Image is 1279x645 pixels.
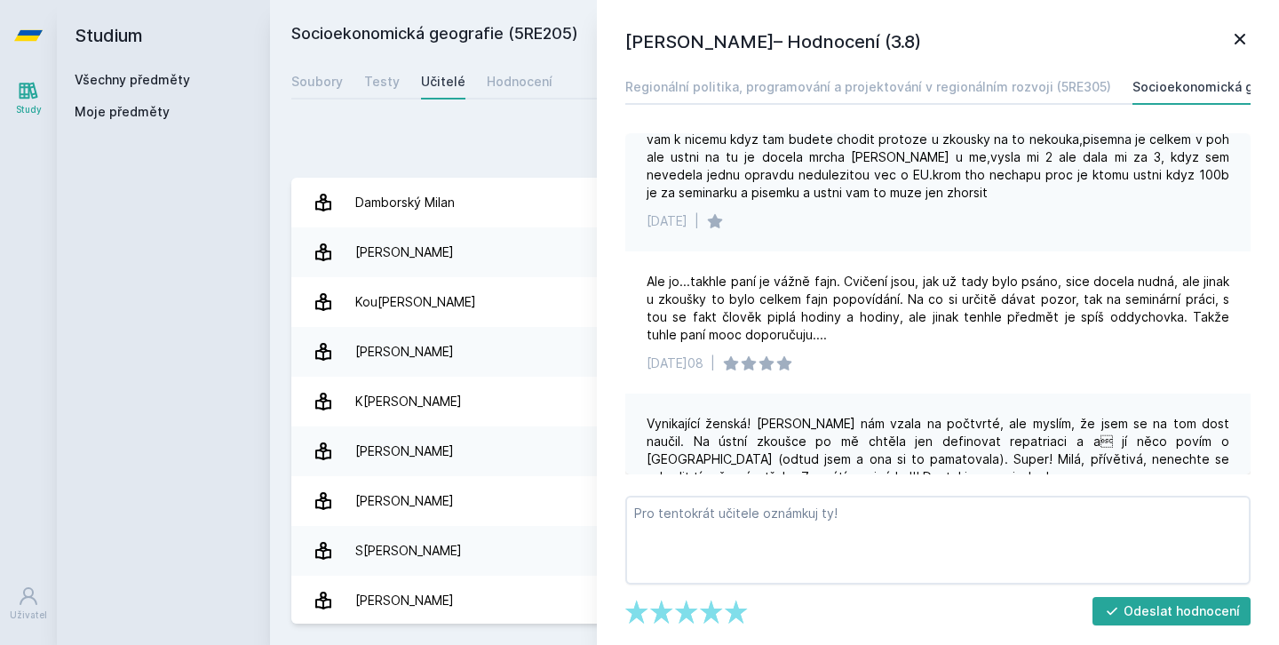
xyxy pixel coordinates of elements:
[75,72,190,87] a: Všechny předměty
[291,377,1258,426] a: K[PERSON_NAME] 3 hodnocení 4.3
[355,533,462,569] div: S[PERSON_NAME]
[355,284,476,320] div: Kou[PERSON_NAME]
[355,434,454,469] div: [PERSON_NAME]
[711,354,715,372] div: |
[421,73,465,91] div: Učitelé
[4,577,53,631] a: Uživatel
[355,235,454,270] div: [PERSON_NAME]
[647,415,1229,486] div: Vynikající ženská! [PERSON_NAME] nám vzala na počtvrté, ale myslím, že jsem se na tom dost naučil...
[364,73,400,91] div: Testy
[355,583,454,618] div: [PERSON_NAME]
[291,526,1258,576] a: S[PERSON_NAME] 8 hodnocení 5.0
[695,212,699,230] div: |
[10,609,47,622] div: Uživatel
[75,103,170,121] span: Moje předměty
[291,426,1258,476] a: [PERSON_NAME] 13 hodnocení 4.4
[355,334,454,370] div: [PERSON_NAME]
[291,64,343,100] a: Soubory
[487,64,552,100] a: Hodnocení
[1092,597,1251,625] button: Odeslat hodnocení
[355,185,455,220] div: Damborský Milan
[355,483,454,519] div: [PERSON_NAME]
[364,64,400,100] a: Testy
[421,64,465,100] a: Učitelé
[647,212,687,230] div: [DATE]
[291,178,1258,227] a: Damborský Milan 5 hodnocení 3.4
[291,277,1258,327] a: Kou[PERSON_NAME] 17 hodnocení 3.8
[291,73,343,91] div: Soubory
[16,103,42,116] div: Study
[647,354,703,372] div: [DATE]08
[4,71,53,125] a: Study
[487,73,552,91] div: Hodnocení
[291,476,1258,526] a: [PERSON_NAME] 6 hodnocení 4.3
[291,327,1258,377] a: [PERSON_NAME] 1 hodnocení 5.0
[355,384,462,419] div: K[PERSON_NAME]
[647,113,1229,202] div: takze hodiny strasne nudny,silene lpi na seminarkach,100% ucast sice tvrdi ze vyzaduje ale neni v...
[291,227,1258,277] a: [PERSON_NAME] 8 hodnocení 4.8
[291,21,1059,50] h2: Socioekonomická geografie (5RE205)
[647,273,1229,344] div: Ale jo...takhle paní je vážně fajn. Cvičení jsou, jak už tady bylo psáno, sice docela nudná, ale ...
[291,576,1258,625] a: [PERSON_NAME] 8 hodnocení 4.8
